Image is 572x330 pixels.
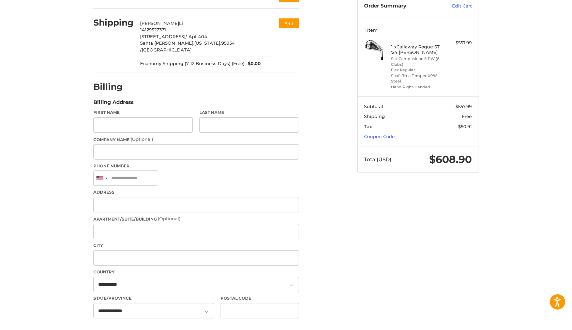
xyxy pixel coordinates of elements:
li: Shaft True Temper XP95 Steel [391,73,443,84]
label: Phone Number [93,163,299,169]
h3: Order Summary [364,3,437,10]
h2: Shipping [93,17,134,28]
span: Free [462,114,472,119]
li: Set Composition 5-PW (6 Clubs) [391,56,443,67]
span: / Apt 404 [185,34,207,39]
label: Last Name [199,109,299,116]
span: [PERSON_NAME] [140,20,179,26]
h3: 1 Item [364,27,472,33]
span: Santa [PERSON_NAME], [140,40,194,46]
span: 14129527371 [140,27,166,32]
span: $50.91 [458,124,472,129]
legend: Billing Address [93,99,134,109]
li: Flex Regular [391,67,443,73]
span: [STREET_ADDRESS] [140,34,185,39]
span: $557.99 [455,104,472,109]
span: Tax [364,124,372,129]
span: [GEOGRAPHIC_DATA] [142,47,192,52]
span: Subtotal [364,104,383,109]
h4: 1 x Callaway Rogue ST '24 [PERSON_NAME] [391,44,443,55]
span: 95054 / [140,40,235,52]
label: First Name [93,109,193,116]
label: Company Name [93,136,299,143]
span: $0.00 [244,60,261,67]
li: Hand Right-Handed [391,84,443,90]
span: Li [179,20,183,26]
h2: Billing [93,81,133,92]
a: Coupon Code [364,134,395,139]
span: Total (USD) [364,156,391,163]
span: Economy Shipping (7-12 Business Days) (Free) [140,60,244,67]
span: Shipping [364,114,385,119]
label: State/Province [93,295,214,301]
span: $608.90 [429,153,472,166]
label: Apartment/Suite/Building [93,215,299,222]
label: Country [93,269,299,275]
label: Postal Code [221,295,299,301]
div: United States: +1 [94,171,109,185]
div: $557.99 [445,40,472,46]
small: (Optional) [131,136,153,142]
label: City [93,242,299,249]
label: Address [93,189,299,195]
span: [US_STATE], [194,40,221,46]
a: Edit Cart [437,3,472,10]
small: (Optional) [158,216,180,221]
button: Edit [279,18,299,28]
